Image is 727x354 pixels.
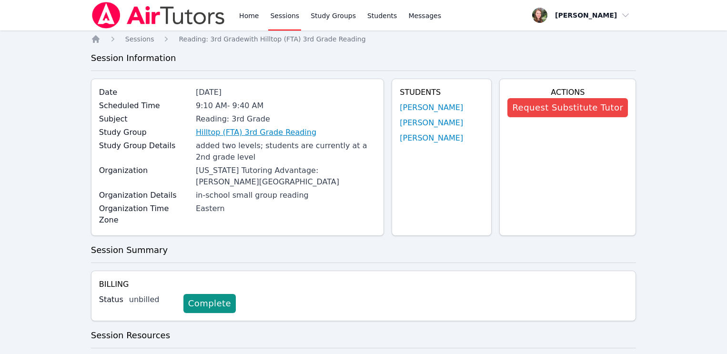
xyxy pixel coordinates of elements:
div: added two levels; students are currently at a 2nd grade level [196,140,376,163]
button: Request Substitute Tutor [507,98,628,117]
h4: Billing [99,279,628,290]
a: [PERSON_NAME] [400,132,463,144]
label: Scheduled Time [99,100,190,111]
h4: Actions [507,87,628,98]
h4: Students [400,87,484,98]
div: 9:10 AM - 9:40 AM [196,100,376,111]
h3: Session Information [91,51,636,65]
label: Subject [99,113,190,125]
label: Organization Time Zone [99,203,190,226]
label: Date [99,87,190,98]
img: Air Tutors [91,2,226,29]
label: Organization Details [99,190,190,201]
a: Complete [183,294,236,313]
a: Sessions [125,34,154,44]
span: Reading: 3rd Grade with Hilltop (FTA) 3rd Grade Reading [179,35,365,43]
a: Reading: 3rd Gradewith Hilltop (FTA) 3rd Grade Reading [179,34,365,44]
span: Messages [408,11,441,20]
div: Reading: 3rd Grade [196,113,376,125]
div: unbilled [129,294,176,305]
label: Study Group [99,127,190,138]
a: [PERSON_NAME] [400,102,463,113]
a: Hilltop (FTA) 3rd Grade Reading [196,127,316,138]
a: [PERSON_NAME] [400,117,463,129]
h3: Session Summary [91,243,636,257]
div: [DATE] [196,87,376,98]
div: [US_STATE] Tutoring Advantage: [PERSON_NAME][GEOGRAPHIC_DATA] [196,165,376,188]
label: Organization [99,165,190,176]
label: Study Group Details [99,140,190,152]
nav: Breadcrumb [91,34,636,44]
div: in-school small group reading [196,190,376,201]
label: Status [99,294,123,305]
span: Sessions [125,35,154,43]
h3: Session Resources [91,329,636,342]
div: Eastern [196,203,376,214]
